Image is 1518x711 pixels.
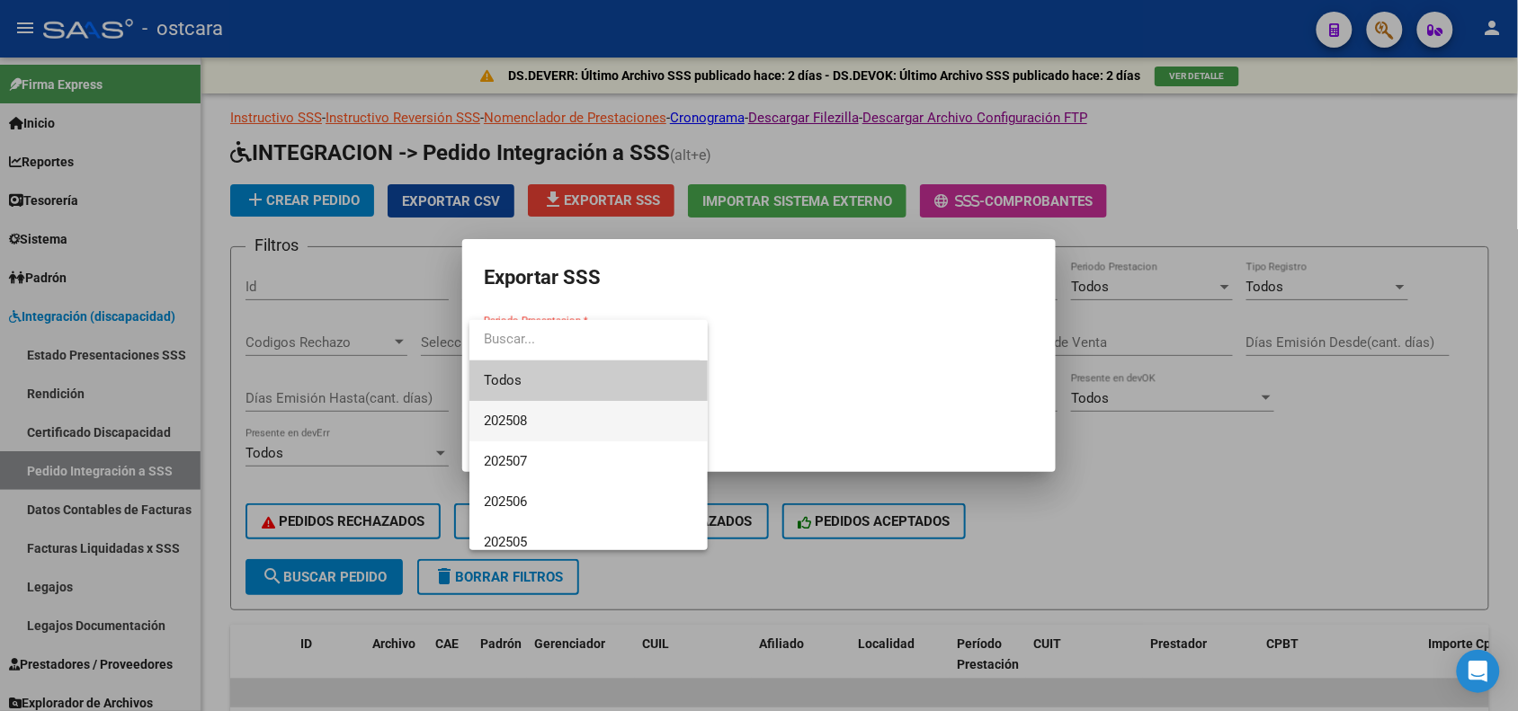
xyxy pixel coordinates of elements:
[484,534,527,550] span: 202505
[484,413,527,429] span: 202508
[1457,650,1500,693] div: Open Intercom Messenger
[484,493,527,510] span: 202506
[484,360,693,401] span: Todos
[469,319,701,360] input: dropdown search
[484,453,527,469] span: 202507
